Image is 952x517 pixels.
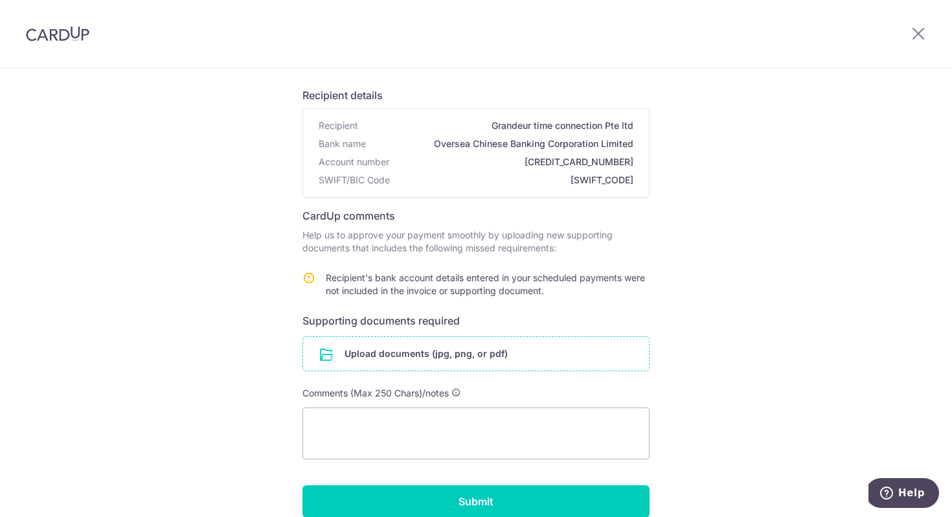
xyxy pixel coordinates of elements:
span: Grandeur time connection Pte ltd [363,119,633,132]
span: [SWIFT_CODE] [395,174,633,187]
span: SWIFT/BIC Code [319,174,390,187]
span: Account number [319,155,389,168]
span: Comments (Max 250 Chars)/notes [302,387,449,398]
h6: CardUp comments [302,208,650,224]
h6: Recipient details [302,87,650,103]
span: Oversea Chinese Banking Corporation Limited [371,137,633,150]
span: Bank name [319,137,366,150]
span: Recipient [319,119,358,132]
h6: Supporting documents required [302,313,650,328]
img: CardUp [26,26,89,41]
span: Recipient's bank account details entered in your scheduled payments were not included in the invo... [326,272,645,296]
span: [CREDIT_CARD_NUMBER] [394,155,633,168]
iframe: Opens a widget where you can find more information [868,478,939,511]
p: Help us to approve your payment smoothly by uploading new supporting documents that includes the ... [302,229,650,255]
div: Upload documents (jpg, png, or pdf) [302,336,650,371]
